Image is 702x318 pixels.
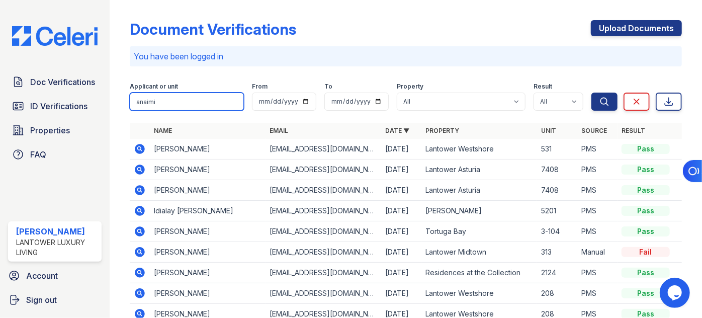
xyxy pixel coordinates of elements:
a: Upload Documents [591,20,682,36]
a: Unit [541,127,556,134]
a: Property [425,127,459,134]
td: Idialay [PERSON_NAME] [150,201,266,221]
div: [PERSON_NAME] [16,225,98,237]
td: Lantower Midtown [421,242,537,263]
td: Lantower Asturia [421,160,537,180]
span: Sign out [26,294,57,306]
td: [DATE] [381,221,421,242]
td: 208 [537,283,577,304]
a: Source [581,127,607,134]
span: FAQ [30,148,46,161]
td: [PERSON_NAME] [150,139,266,160]
img: CE_Logo_Blue-a8612792a0a2168367f1c8372b55b34899dd931a85d93a1a3d3e32e68fde9ad4.png [4,26,106,45]
input: Search by name, email, or unit number [130,93,244,111]
td: [PERSON_NAME] [150,263,266,283]
td: 313 [537,242,577,263]
a: Properties [8,120,102,140]
td: [PERSON_NAME] [150,221,266,242]
td: [DATE] [381,201,421,221]
label: From [252,83,268,91]
a: Date ▼ [385,127,409,134]
span: Account [26,270,58,282]
td: [EMAIL_ADDRESS][DOMAIN_NAME] [266,180,381,201]
td: [DATE] [381,283,421,304]
span: Properties [30,124,70,136]
td: PMS [577,139,618,160]
a: Doc Verifications [8,72,102,92]
td: [DATE] [381,139,421,160]
div: Lantower Luxury Living [16,237,98,258]
div: Pass [622,226,670,236]
p: You have been logged in [134,50,678,62]
div: Pass [622,288,670,298]
span: ID Verifications [30,100,87,112]
td: 531 [537,139,577,160]
td: [DATE] [381,180,421,201]
label: Result [534,83,552,91]
td: Residences at the Collection [421,263,537,283]
td: [EMAIL_ADDRESS][DOMAIN_NAME] [266,201,381,221]
div: Pass [622,206,670,216]
label: Applicant or unit [130,83,178,91]
td: PMS [577,263,618,283]
td: [PERSON_NAME] [150,180,266,201]
td: 3-104 [537,221,577,242]
label: To [324,83,332,91]
td: Tortuga Bay [421,221,537,242]
div: Pass [622,165,670,175]
div: Pass [622,185,670,195]
td: PMS [577,221,618,242]
td: [EMAIL_ADDRESS][DOMAIN_NAME] [266,263,381,283]
a: ID Verifications [8,96,102,116]
a: FAQ [8,144,102,165]
td: [DATE] [381,242,421,263]
a: Sign out [4,290,106,310]
td: [PERSON_NAME] [150,160,266,180]
td: 2124 [537,263,577,283]
td: [DATE] [381,263,421,283]
td: Manual [577,242,618,263]
a: Account [4,266,106,286]
td: Lantower Asturia [421,180,537,201]
td: PMS [577,160,618,180]
a: Result [622,127,645,134]
td: PMS [577,283,618,304]
td: PMS [577,180,618,201]
td: Lantower Westshore [421,139,537,160]
td: [PERSON_NAME] [150,283,266,304]
div: Fail [622,247,670,257]
td: [EMAIL_ADDRESS][DOMAIN_NAME] [266,283,381,304]
div: Document Verifications [130,20,296,38]
td: Lantower Westshore [421,283,537,304]
div: Pass [622,144,670,154]
td: PMS [577,201,618,221]
td: 7408 [537,160,577,180]
td: [EMAIL_ADDRESS][DOMAIN_NAME] [266,221,381,242]
td: [EMAIL_ADDRESS][DOMAIN_NAME] [266,160,381,180]
td: [EMAIL_ADDRESS][DOMAIN_NAME] [266,139,381,160]
a: Email [270,127,288,134]
span: Doc Verifications [30,76,95,88]
td: [EMAIL_ADDRESS][DOMAIN_NAME] [266,242,381,263]
td: [PERSON_NAME] [421,201,537,221]
iframe: chat widget [660,278,692,308]
td: 5201 [537,201,577,221]
td: 7408 [537,180,577,201]
div: Pass [622,268,670,278]
td: [DATE] [381,160,421,180]
label: Property [397,83,423,91]
td: [PERSON_NAME] [150,242,266,263]
a: Name [154,127,172,134]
